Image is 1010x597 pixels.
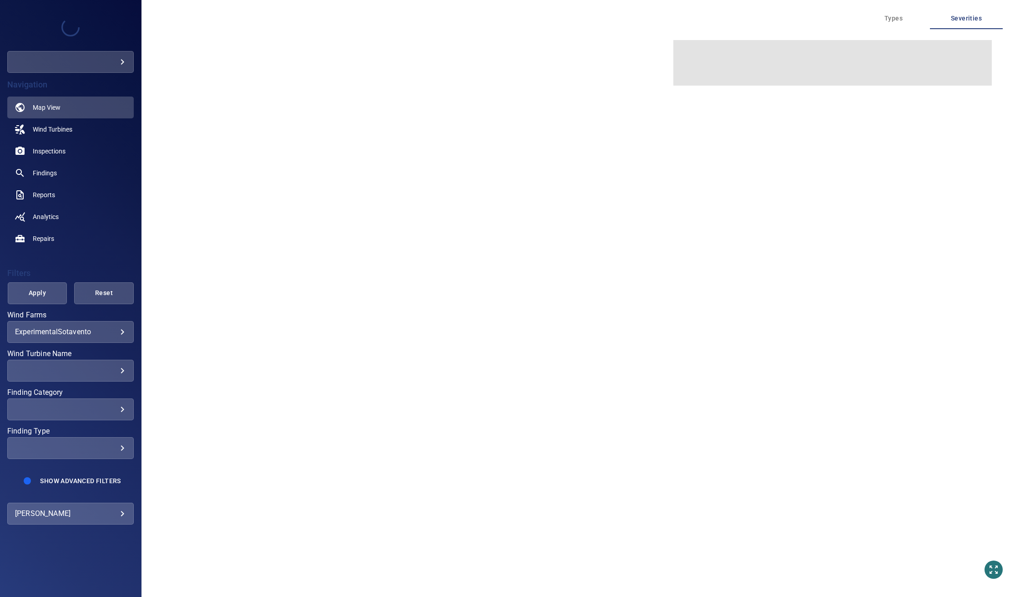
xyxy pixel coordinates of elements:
span: Findings [33,168,57,178]
label: Wind Turbine Name [7,350,134,357]
a: inspections noActive [7,140,134,162]
a: repairs noActive [7,228,134,250]
button: Apply [8,282,67,304]
span: Show Advanced Filters [40,477,121,485]
h4: Navigation [7,80,134,89]
span: Wind Turbines [33,125,72,134]
span: Reports [33,190,55,199]
label: Finding Type [7,428,134,435]
button: Reset [74,282,134,304]
label: Finding Category [7,389,134,396]
span: Analytics [33,212,59,221]
span: Types [863,13,924,24]
div: demo [7,51,134,73]
a: reports noActive [7,184,134,206]
a: findings noActive [7,162,134,184]
a: analytics noActive [7,206,134,228]
div: [PERSON_NAME] [15,506,126,521]
label: Wind Farms [7,311,134,319]
span: Apply [19,287,56,299]
h4: Filters [7,269,134,278]
span: Repairs [33,234,54,243]
span: Reset [86,287,122,299]
span: Map View [33,103,61,112]
div: Wind Farms [7,321,134,343]
div: Finding Category [7,398,134,420]
div: ExperimentalSotavento [15,327,126,336]
a: windturbines noActive [7,118,134,140]
div: Wind Turbine Name [7,360,134,382]
button: Show Advanced Filters [35,474,126,488]
span: Inspections [33,147,66,156]
a: map active [7,97,134,118]
div: Finding Type [7,437,134,459]
span: Severities [935,13,997,24]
